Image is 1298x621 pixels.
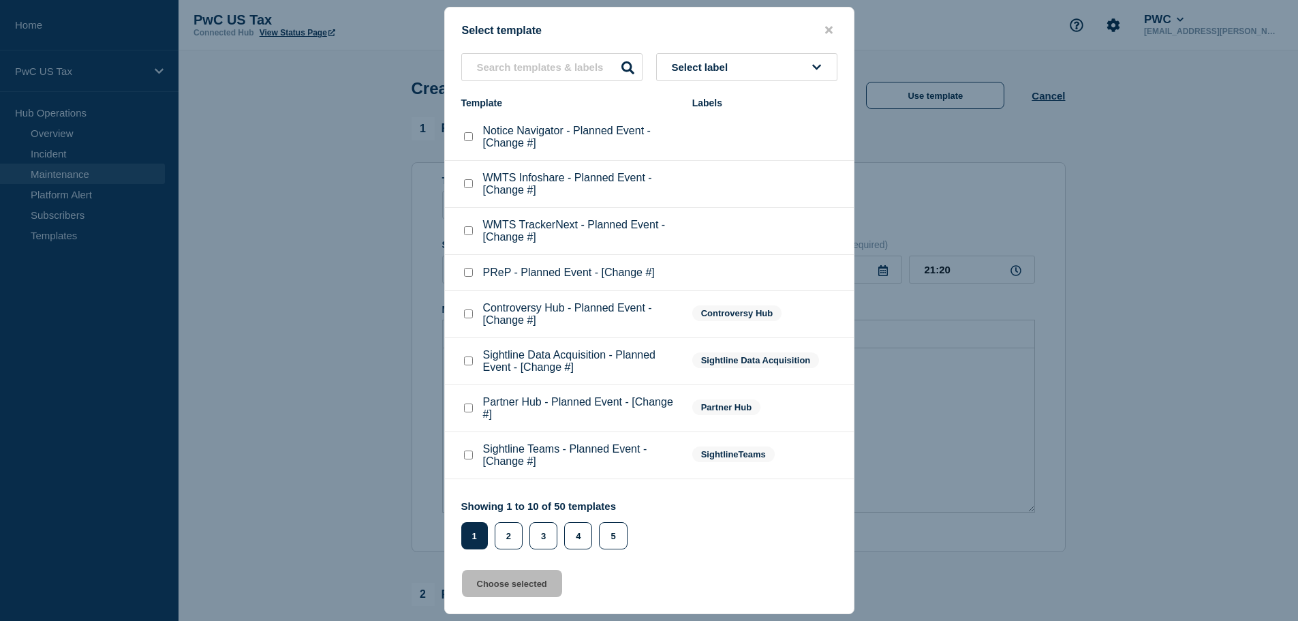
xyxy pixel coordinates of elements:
[692,305,782,321] span: Controversy Hub
[462,570,562,597] button: Choose selected
[464,179,473,188] input: WMTS Infoshare - Planned Event - [Change #] checkbox
[464,309,473,318] input: Controversy Hub - Planned Event - [Change #] checkbox
[464,451,473,459] input: Sightline Teams - Planned Event - [Change #] checkbox
[461,500,634,512] p: Showing 1 to 10 of 50 templates
[692,97,837,108] div: Labels
[461,97,679,108] div: Template
[483,267,655,279] p: PReP - Planned Event - [Change #]
[692,446,775,462] span: SightlineTeams
[483,396,679,421] p: Partner Hub - Planned Event - [Change #]
[483,172,679,196] p: WMTS Infoshare - Planned Event - [Change #]
[464,268,473,277] input: PReP - Planned Event - [Change #] checkbox
[461,53,643,81] input: Search templates & labels
[821,24,837,37] button: close button
[483,349,679,374] p: Sightline Data Acquisition - Planned Event - [Change #]
[692,399,760,415] span: Partner Hub
[529,522,557,549] button: 3
[692,352,820,368] span: Sightline Data Acquisition
[483,302,679,327] p: Controversy Hub - Planned Event - [Change #]
[445,24,854,37] div: Select template
[495,522,523,549] button: 2
[464,357,473,365] input: Sightline Data Acquisition - Planned Event - [Change #] checkbox
[564,522,592,549] button: 4
[599,522,627,549] button: 5
[483,219,679,243] p: WMTS TrackerNext - Planned Event - [Change #]
[461,522,488,549] button: 1
[672,61,734,73] span: Select label
[464,226,473,235] input: WMTS TrackerNext - Planned Event - [Change #] checkbox
[464,132,473,141] input: Notice Navigator - Planned Event - [Change #] checkbox
[656,53,837,81] button: Select label
[483,125,679,149] p: Notice Navigator - Planned Event - [Change #]
[483,443,679,468] p: Sightline Teams - Planned Event - [Change #]
[464,404,473,412] input: Partner Hub - Planned Event - [Change #] checkbox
